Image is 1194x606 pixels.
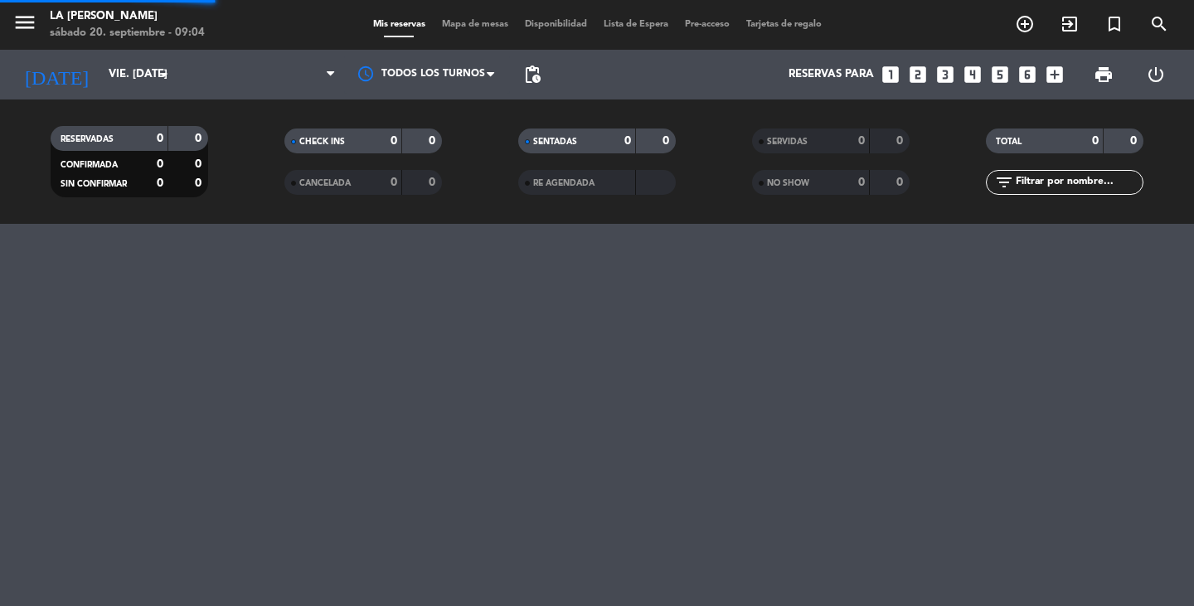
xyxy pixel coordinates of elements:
[677,20,738,29] span: Pre-acceso
[12,10,37,41] button: menu
[50,8,205,25] div: LA [PERSON_NAME]
[907,64,929,85] i: looks_two
[522,65,542,85] span: pending_actions
[1015,14,1035,34] i: add_circle_outline
[154,65,174,85] i: arrow_drop_down
[195,158,205,170] strong: 0
[767,179,809,187] span: NO SHOW
[533,179,595,187] span: RE AGENDADA
[50,25,205,41] div: sábado 20. septiembre - 09:04
[880,64,901,85] i: looks_one
[429,135,439,147] strong: 0
[858,135,865,147] strong: 0
[962,64,983,85] i: looks_4
[12,56,100,93] i: [DATE]
[595,20,677,29] span: Lista de Espera
[299,179,351,187] span: CANCELADA
[1146,65,1166,85] i: power_settings_new
[434,20,517,29] span: Mapa de mesas
[1094,65,1114,85] span: print
[624,135,631,147] strong: 0
[61,135,114,143] span: RESERVADAS
[429,177,439,188] strong: 0
[391,135,397,147] strong: 0
[663,135,672,147] strong: 0
[12,10,37,35] i: menu
[1149,14,1169,34] i: search
[789,68,874,81] span: Reservas para
[994,172,1014,192] i: filter_list
[157,177,163,189] strong: 0
[1014,173,1143,191] input: Filtrar por nombre...
[195,133,205,144] strong: 0
[1129,50,1182,99] div: LOG OUT
[365,20,434,29] span: Mis reservas
[1130,135,1140,147] strong: 0
[517,20,595,29] span: Disponibilidad
[858,177,865,188] strong: 0
[738,20,830,29] span: Tarjetas de regalo
[996,138,1022,146] span: TOTAL
[1044,64,1065,85] i: add_box
[391,177,397,188] strong: 0
[934,64,956,85] i: looks_3
[1092,135,1099,147] strong: 0
[299,138,345,146] span: CHECK INS
[767,138,808,146] span: SERVIDAS
[157,158,163,170] strong: 0
[1104,14,1124,34] i: turned_in_not
[195,177,205,189] strong: 0
[157,133,163,144] strong: 0
[896,135,906,147] strong: 0
[989,64,1011,85] i: looks_5
[1017,64,1038,85] i: looks_6
[533,138,577,146] span: SENTADAS
[896,177,906,188] strong: 0
[61,161,118,169] span: CONFIRMADA
[61,180,127,188] span: SIN CONFIRMAR
[1060,14,1080,34] i: exit_to_app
